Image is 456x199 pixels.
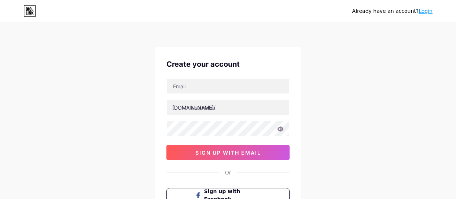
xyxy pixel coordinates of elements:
input: username [167,100,289,115]
span: sign up with email [195,150,261,156]
input: Email [167,79,289,93]
div: Or [225,169,231,176]
a: Login [419,8,433,14]
div: [DOMAIN_NAME]/ [172,104,216,111]
button: sign up with email [166,145,290,160]
div: Create your account [166,59,290,70]
div: Already have an account? [352,7,433,15]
